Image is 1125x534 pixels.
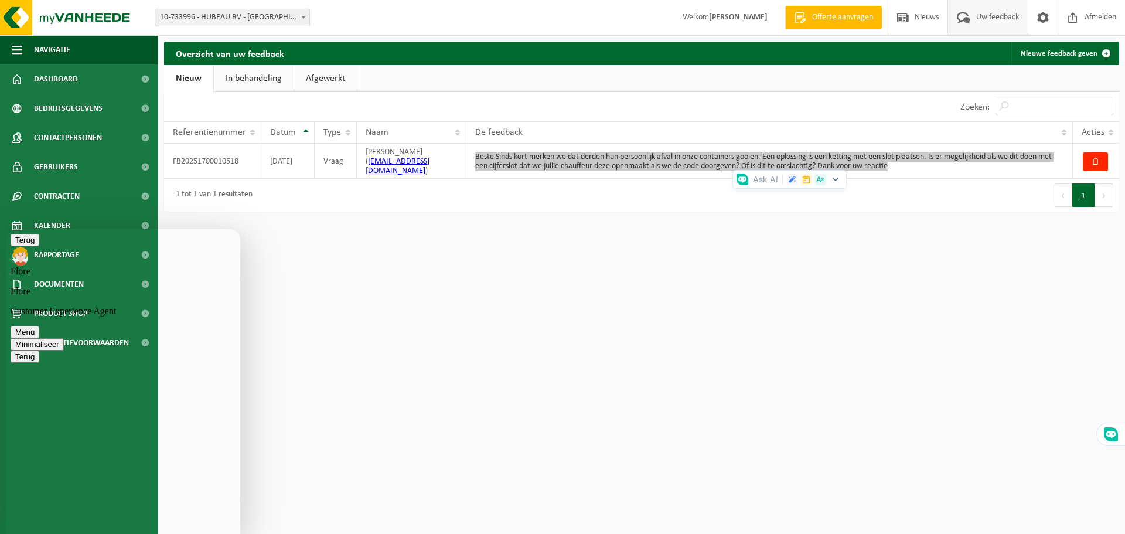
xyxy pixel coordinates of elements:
[1054,183,1072,207] button: Previous
[1072,183,1095,207] button: 1
[785,6,882,29] a: Offerte aanvragen
[34,35,70,64] span: Navigatie
[34,211,70,240] span: Kalender
[315,144,357,179] td: Vraag
[34,64,78,94] span: Dashboard
[34,94,103,123] span: Bedrijfsgegevens
[170,185,253,206] div: 1 tot 1 van 1 resultaten
[1095,183,1113,207] button: Next
[155,9,309,26] span: 10-733996 - HUBEAU BV - OUDENAARDE
[1082,128,1104,137] span: Acties
[270,128,296,137] span: Datum
[173,128,246,137] span: Referentienummer
[164,42,296,64] h2: Overzicht van uw feedback
[214,65,294,92] a: In behandeling
[294,65,357,92] a: Afgewerkt
[960,103,990,112] label: Zoeken:
[261,144,315,179] td: [DATE]
[466,144,1072,179] td: Beste Sinds kort merken we dat derden hun persoonlijk afval in onze containers gooien. Een oploss...
[34,182,80,211] span: Contracten
[34,152,78,182] span: Gebruikers
[164,144,261,179] td: FB20251700010518
[323,128,341,137] span: Type
[709,13,768,22] strong: [PERSON_NAME]
[809,12,876,23] span: Offerte aanvragen
[164,65,213,92] a: Nieuw
[475,128,523,137] span: De feedback
[357,144,467,179] td: [PERSON_NAME] ( )
[366,128,388,137] span: Naam
[366,157,429,175] a: [EMAIL_ADDRESS][DOMAIN_NAME]
[155,9,310,26] span: 10-733996 - HUBEAU BV - OUDENAARDE
[1011,42,1118,65] a: Nieuwe feedback geven
[6,229,240,534] iframe: chat widget
[34,123,102,152] span: Contactpersonen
